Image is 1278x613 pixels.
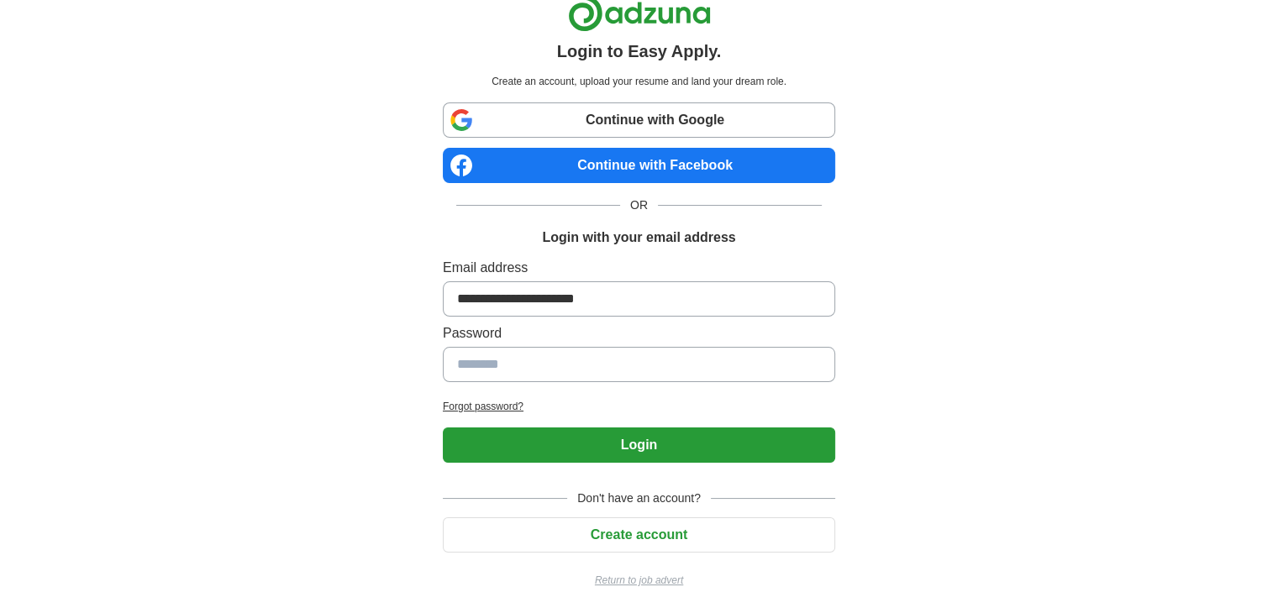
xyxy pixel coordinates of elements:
[443,517,835,553] button: Create account
[443,527,835,542] a: Create account
[443,573,835,588] a: Return to job advert
[443,148,835,183] a: Continue with Facebook
[542,228,735,248] h1: Login with your email address
[443,427,835,463] button: Login
[620,196,658,214] span: OR
[557,39,722,64] h1: Login to Easy Apply.
[443,258,835,278] label: Email address
[567,490,711,507] span: Don't have an account?
[446,74,832,89] p: Create an account, upload your resume and land your dream role.
[443,102,835,138] a: Continue with Google
[443,323,835,343] label: Password
[443,399,835,414] a: Forgot password?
